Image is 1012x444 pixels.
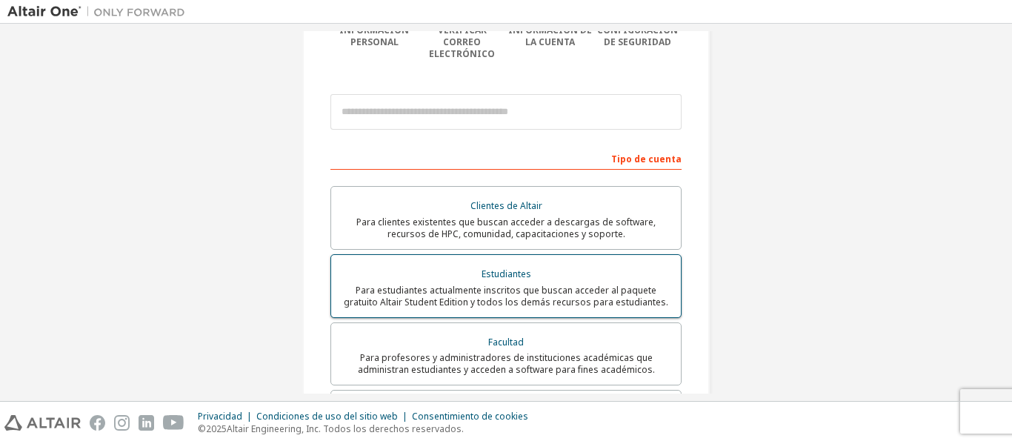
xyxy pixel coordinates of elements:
font: Para clientes existentes que buscan acceder a descargas de software, recursos de HPC, comunidad, ... [356,216,656,240]
font: Información personal [339,24,409,48]
font: 2025 [206,423,227,435]
font: Para estudiantes actualmente inscritos que buscan acceder al paquete gratuito Altair Student Edit... [344,284,668,308]
font: Verificar correo electrónico [429,24,495,60]
img: linkedin.svg [139,415,154,431]
img: facebook.svg [90,415,105,431]
img: Altair Uno [7,4,193,19]
font: Facultad [488,336,524,348]
font: Estudiantes [482,268,531,280]
font: © [198,423,206,435]
font: Consentimiento de cookies [412,410,528,423]
img: altair_logo.svg [4,415,81,431]
font: Para profesores y administradores de instituciones académicas que administran estudiantes y acced... [358,351,655,376]
img: youtube.svg [163,415,184,431]
img: instagram.svg [114,415,130,431]
font: Clientes de Altair [470,199,542,212]
font: Información de la cuenta [508,24,592,48]
font: Altair Engineering, Inc. Todos los derechos reservados. [227,423,464,435]
font: Condiciones de uso del sitio web [256,410,398,423]
font: Configuración de seguridad [597,24,678,48]
font: Tipo de cuenta [611,153,682,165]
font: Privacidad [198,410,242,423]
